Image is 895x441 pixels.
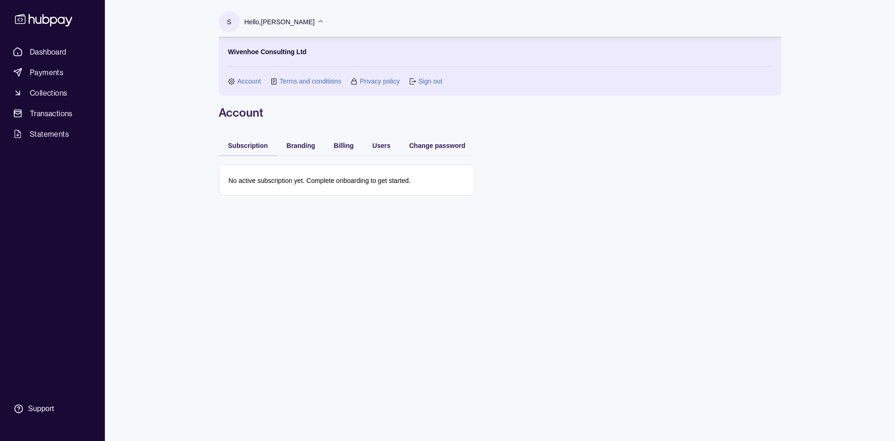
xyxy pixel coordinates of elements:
div: Support [28,404,54,414]
h1: Account [219,105,781,120]
span: Branding [287,142,315,149]
p: No active subscription yet. Complete onboarding to get started. [228,177,411,184]
a: Transactions [9,105,96,122]
span: Dashboard [30,46,67,57]
span: Transactions [30,108,73,119]
a: Statements [9,126,96,142]
a: Collections [9,84,96,101]
span: Billing [334,142,354,149]
a: Account [237,76,261,86]
span: Collections [30,87,67,98]
a: Payments [9,64,96,81]
span: Payments [30,67,63,78]
span: Subscription [228,142,268,149]
span: Users [372,142,391,149]
a: Terms and conditions [280,76,341,86]
span: Statements [30,128,69,140]
span: Change password [409,142,466,149]
p: Hello, [PERSON_NAME] [244,17,315,27]
a: Support [9,399,96,419]
a: Privacy policy [360,76,400,86]
a: Dashboard [9,43,96,60]
p: S [227,17,231,27]
a: Sign out [418,76,442,86]
p: Wivenhoe Consulting Ltd [228,47,307,57]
